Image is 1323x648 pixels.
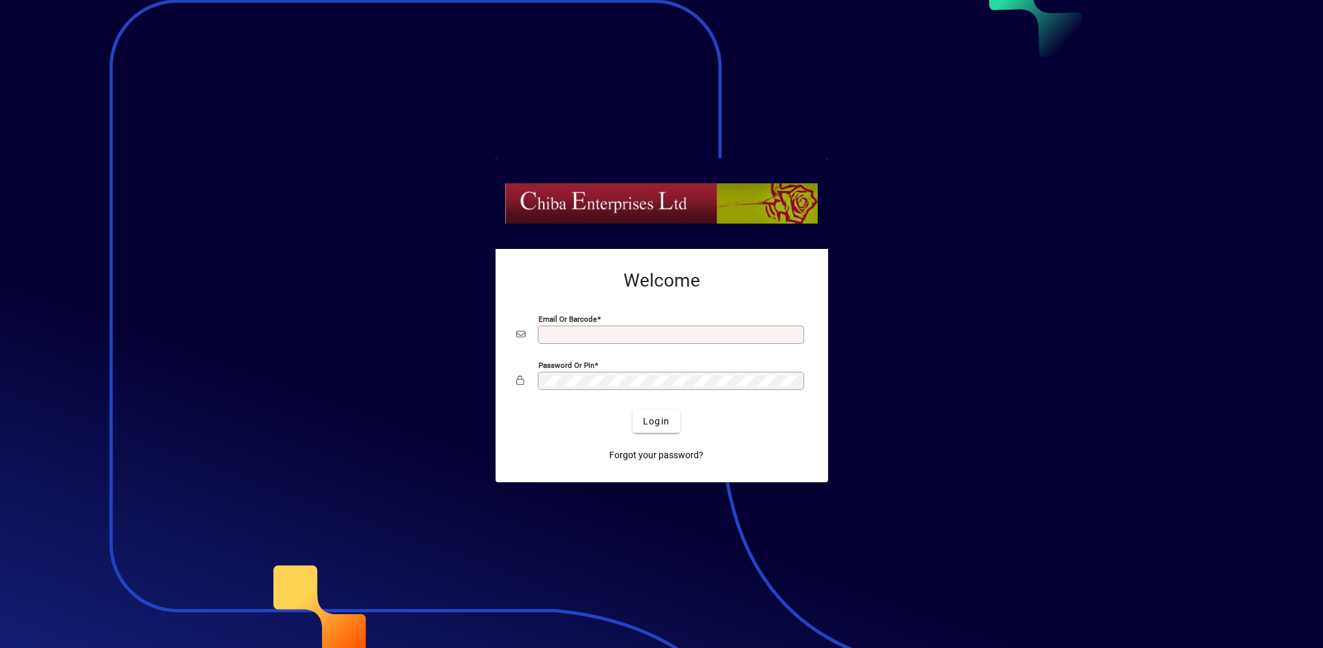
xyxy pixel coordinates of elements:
[609,448,703,462] span: Forgot your password?
[516,270,807,292] h2: Welcome
[604,443,709,467] a: Forgot your password?
[643,415,670,428] span: Login
[538,361,594,370] mat-label: Password or Pin
[538,315,597,324] mat-label: Email or Barcode
[633,409,680,433] button: Login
